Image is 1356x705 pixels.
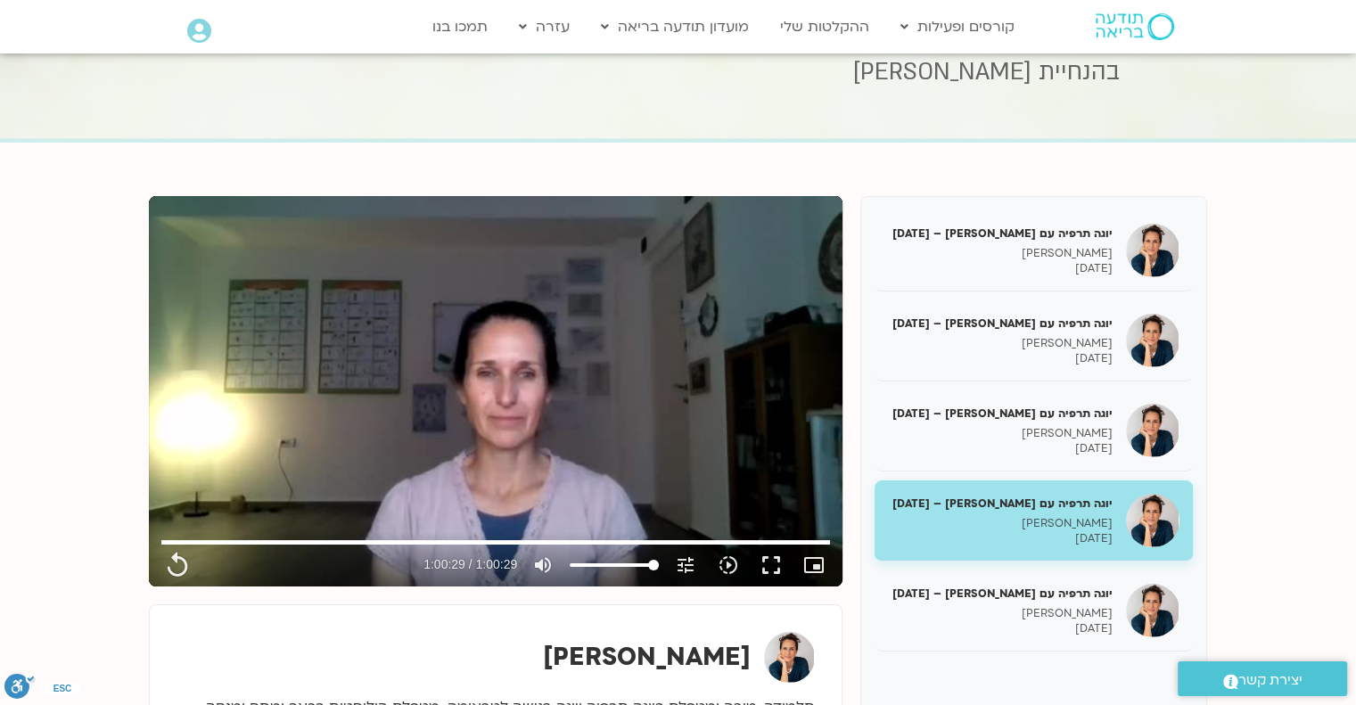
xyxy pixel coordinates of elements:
[1039,56,1120,88] span: בהנחיית
[888,606,1113,621] p: [PERSON_NAME]
[543,640,751,674] strong: [PERSON_NAME]
[888,531,1113,546] p: [DATE]
[888,261,1113,276] p: [DATE]
[888,621,1113,636] p: [DATE]
[1126,404,1179,457] img: יוגה תרפיה עם יעל אלנברג – 21/05/25
[1238,668,1303,693] span: יצירת קשר
[888,351,1113,366] p: [DATE]
[888,441,1113,456] p: [DATE]
[888,516,1113,531] p: [PERSON_NAME]
[888,586,1113,602] h5: יוגה תרפיה עם [PERSON_NAME] – [DATE]
[510,10,579,44] a: עזרה
[592,10,758,44] a: מועדון תודעה בריאה
[892,10,1023,44] a: קורסים ופעילות
[1126,224,1179,277] img: יוגה תרפיה עם יעל אלנברג – 07/05/25
[764,632,815,683] img: יעל אלנברג
[1126,494,1179,547] img: יוגה תרפיה עם יעל אלנברג – 28/05/25
[888,246,1113,261] p: [PERSON_NAME]
[888,336,1113,351] p: [PERSON_NAME]
[888,225,1113,242] h5: יוגה תרפיה עם [PERSON_NAME] – [DATE]
[888,426,1113,441] p: [PERSON_NAME]
[888,496,1113,512] h5: יוגה תרפיה עם [PERSON_NAME] – [DATE]
[1126,584,1179,637] img: יוגה תרפיה עם יעל אלנברג – 04/06/25
[1178,661,1347,696] a: יצירת קשר
[888,316,1113,332] h5: יוגה תרפיה עם [PERSON_NAME] – [DATE]
[423,10,497,44] a: תמכו בנו
[888,406,1113,422] h5: יוגה תרפיה עם [PERSON_NAME] – [DATE]
[771,10,878,44] a: ההקלטות שלי
[1096,13,1174,40] img: תודעה בריאה
[1126,314,1179,367] img: יוגה תרפיה עם יעל אלנברג – 14/05/25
